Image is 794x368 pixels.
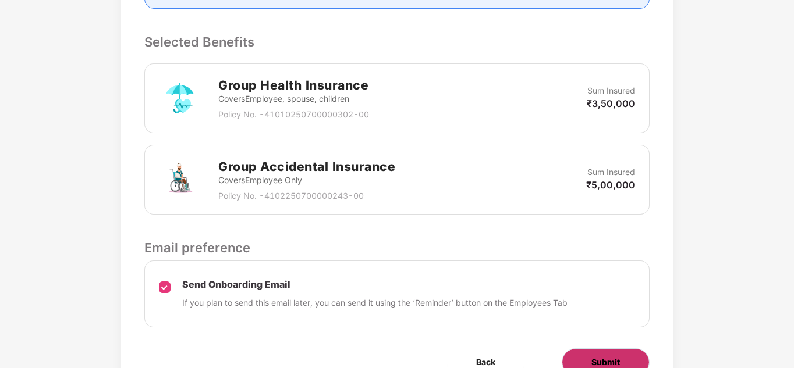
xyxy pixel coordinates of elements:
p: Sum Insured [587,84,635,97]
h2: Group Accidental Insurance [218,157,395,176]
p: Selected Benefits [144,32,649,52]
h2: Group Health Insurance [218,76,369,95]
img: svg+xml;base64,PHN2ZyB4bWxucz0iaHR0cDovL3d3dy53My5vcmcvMjAwMC9zdmciIHdpZHRoPSI3MiIgaGVpZ2h0PSI3Mi... [159,77,201,119]
p: Covers Employee, spouse, children [218,92,369,105]
p: Email preference [144,238,649,258]
p: Policy No. - 41010250700000302-00 [218,108,369,121]
p: Policy No. - 4102250700000243-00 [218,190,395,202]
p: If you plan to send this email later, you can send it using the ‘Reminder’ button on the Employee... [182,296,568,309]
p: Send Onboarding Email [182,278,568,291]
img: svg+xml;base64,PHN2ZyB4bWxucz0iaHR0cDovL3d3dy53My5vcmcvMjAwMC9zdmciIHdpZHRoPSI3MiIgaGVpZ2h0PSI3Mi... [159,159,201,201]
p: ₹3,50,000 [587,97,635,110]
p: ₹5,00,000 [586,178,635,191]
p: Covers Employee Only [218,174,395,187]
p: Sum Insured [587,166,635,178]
